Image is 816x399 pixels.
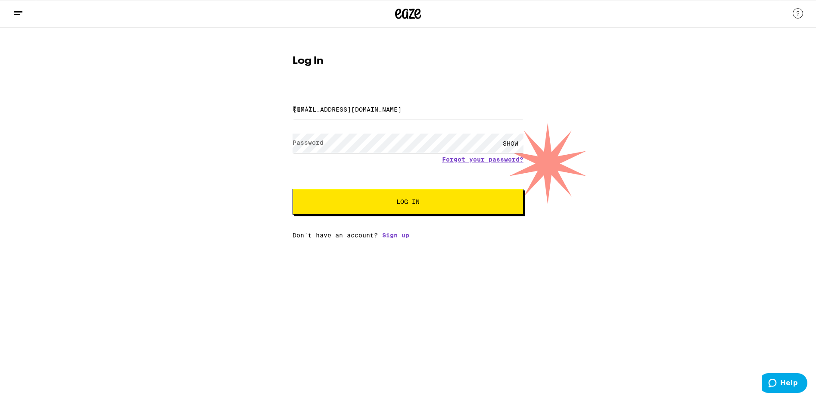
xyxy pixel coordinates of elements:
div: SHOW [498,134,523,153]
h1: Log In [293,56,523,66]
label: Email [293,105,312,112]
div: Don't have an account? [293,232,523,239]
iframe: Opens a widget where you can find more information [762,373,807,395]
a: Sign up [382,232,409,239]
a: Forgot your password? [442,156,523,163]
input: Email [293,100,523,119]
label: Password [293,139,324,146]
span: Log In [396,199,420,205]
button: Log In [293,189,523,215]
